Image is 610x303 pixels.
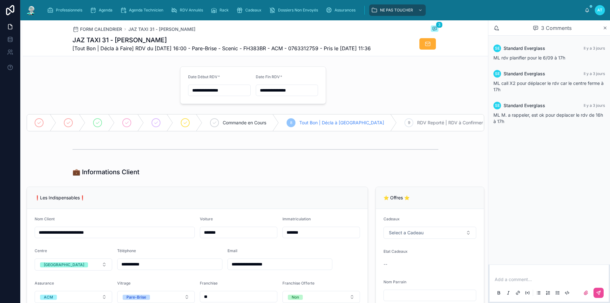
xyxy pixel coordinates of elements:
span: Date Fin RDV [256,74,280,79]
span: Immatriculation [282,217,311,221]
a: RDV Annulés [169,4,207,16]
span: Etat Cadeaux [383,249,408,254]
a: Rack [209,4,233,16]
div: Pare-Brise [126,295,146,300]
span: 8 [290,120,292,125]
span: Voiture [200,217,213,221]
span: Standard Everglass [504,71,545,77]
span: Commande en Cours [223,120,266,126]
span: Professionnels [56,8,82,13]
a: Agenda Technicien [118,4,168,16]
span: AT [597,8,602,13]
span: 3 [436,22,443,28]
span: Il y a 3 jours [584,71,605,76]
span: Dossiers Non Envoyés [278,8,318,13]
span: 9 [408,120,410,125]
span: Cadeaux [383,217,400,221]
span: ML M. a rappeler, est ok pour deplacer le rdv de 16h à 17h [493,112,603,124]
span: Franchise Offerte [282,281,315,286]
a: Professionnels [45,4,87,16]
a: FORM CALENDRIER [72,26,122,32]
span: Date Début RDV [188,74,218,79]
button: 3 [431,25,438,33]
span: NE PAS TOUCHER [380,8,413,13]
span: ⭐ Offres ⭐ [383,195,410,200]
span: SE [495,103,500,108]
button: Select Button [117,291,195,303]
button: Select Button [35,258,112,271]
div: [GEOGRAPHIC_DATA] [44,262,84,267]
span: ML rdv planifier pour le 6/09 à 17h [493,55,565,60]
span: ML call X2 pour déplacer le rdv car le centre ferme à 17h [493,80,604,92]
span: Email [227,248,237,253]
a: Assurances [324,4,360,16]
a: Agenda [88,4,117,16]
span: Nom Parrain [383,279,406,284]
span: -- [383,261,387,267]
div: Non [292,295,299,300]
img: App logo [25,5,37,15]
span: Tout Bon | Décla à [GEOGRAPHIC_DATA] [299,120,384,126]
span: Centre [35,248,47,253]
a: Cadeaux [234,4,266,16]
button: Select Button [35,291,112,303]
h1: JAZ TAXI 31 - [PERSON_NAME] [72,36,371,45]
div: scrollable content [42,3,585,17]
span: 3 Comments [541,24,572,32]
span: Standard Everglass [504,45,545,52]
button: Select Button [282,291,360,303]
span: Vitrage [117,281,131,286]
h1: 💼 Informations Client [72,168,139,176]
a: Dossiers Non Envoyés [267,4,322,16]
span: Rack [220,8,229,13]
span: Cadeaux [245,8,261,13]
span: FORM CALENDRIER [80,26,122,32]
a: NE PAS TOUCHER [369,4,426,16]
span: Select a Cadeau [389,230,424,236]
span: Nom Client [35,217,55,221]
span: Assurance [35,281,54,286]
div: ACM [44,295,53,300]
span: [Tout Bon | Décla à Faire] RDV du [DATE] 16:00 - Pare-Brise - Scenic - FH383BR - ACM - 0763312759... [72,45,371,52]
span: Il y a 3 jours [584,46,605,51]
span: Agenda Technicien [129,8,163,13]
span: Assurances [335,8,356,13]
span: RDV Annulés [180,8,203,13]
button: Select Button [383,227,476,239]
span: Franchise [200,281,218,286]
a: JAZ TAXI 31 - [PERSON_NAME] [128,26,195,32]
span: SE [495,71,500,76]
span: Agenda [99,8,112,13]
span: RDV Reporté | RDV à Confirmer [417,120,483,126]
span: Il y a 3 jours [584,103,605,108]
span: Standard Everglass [504,102,545,109]
span: ❗Les Indispensables❗ [35,195,85,200]
span: Téléphone [117,248,136,253]
span: SE [495,46,500,51]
